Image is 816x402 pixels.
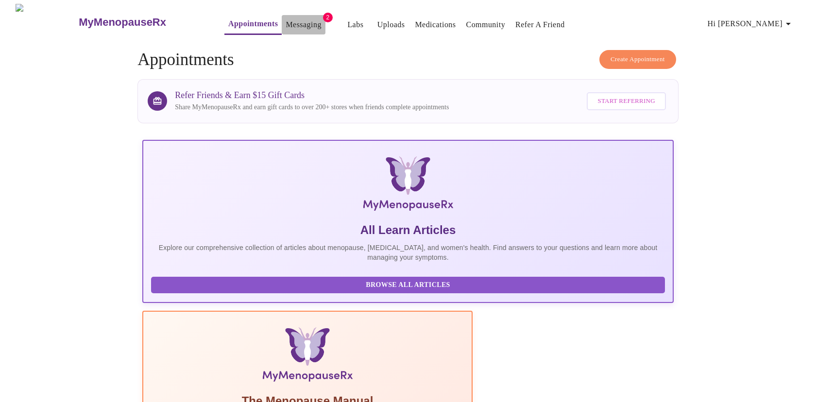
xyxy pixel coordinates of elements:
[597,96,655,107] span: Start Referring
[16,4,78,40] img: MyMenopauseRx Logo
[611,54,665,65] span: Create Appointment
[282,15,325,34] button: Messaging
[151,280,667,288] a: Browse All Articles
[587,92,665,110] button: Start Referring
[704,14,798,33] button: Hi [PERSON_NAME]
[151,277,665,294] button: Browse All Articles
[466,18,506,32] a: Community
[161,279,655,291] span: Browse All Articles
[584,87,668,115] a: Start Referring
[78,5,205,39] a: MyMenopauseRx
[708,17,794,31] span: Hi [PERSON_NAME]
[151,222,665,238] h5: All Learn Articles
[201,327,414,385] img: Menopause Manual
[175,90,449,100] h3: Refer Friends & Earn $15 Gift Cards
[377,18,405,32] a: Uploads
[79,16,166,29] h3: MyMenopauseRx
[340,15,371,34] button: Labs
[151,243,665,262] p: Explore our comprehensive collection of articles about menopause, [MEDICAL_DATA], and women's hea...
[347,18,363,32] a: Labs
[228,17,278,31] a: Appointments
[515,18,565,32] a: Refer a Friend
[231,156,585,215] img: MyMenopauseRx Logo
[224,14,282,35] button: Appointments
[175,102,449,112] p: Share MyMenopauseRx and earn gift cards to over 200+ stores when friends complete appointments
[599,50,676,69] button: Create Appointment
[462,15,510,34] button: Community
[137,50,679,69] h4: Appointments
[374,15,409,34] button: Uploads
[286,18,321,32] a: Messaging
[511,15,569,34] button: Refer a Friend
[415,18,456,32] a: Medications
[323,13,333,22] span: 2
[411,15,459,34] button: Medications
